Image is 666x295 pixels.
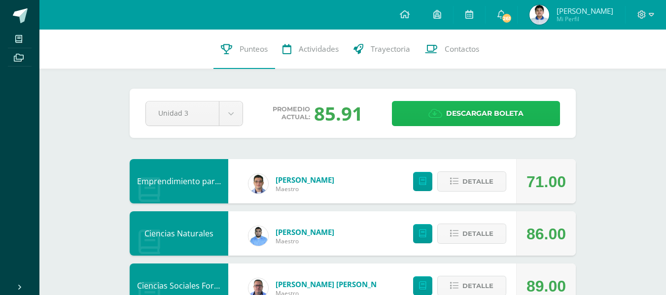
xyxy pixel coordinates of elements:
span: Promedio actual: [273,105,310,121]
a: Contactos [418,30,487,69]
span: Actividades [299,44,339,54]
span: Unidad 3 [158,101,207,125]
span: Descargar boleta [446,101,524,126]
div: Emprendimiento para la Productividad [130,159,228,203]
span: 261 [501,13,512,24]
a: [PERSON_NAME] [PERSON_NAME] [276,279,394,289]
a: Punteos [213,30,275,69]
div: 86.00 [526,212,566,256]
a: Descargar boleta [392,101,560,126]
div: 85.91 [314,100,363,126]
a: [PERSON_NAME] [276,175,334,185]
span: Maestro [276,237,334,245]
span: Maestro [276,185,334,193]
span: Detalle [462,172,493,191]
span: Contactos [445,44,479,54]
span: Trayectoria [371,44,410,54]
div: 71.00 [526,160,566,204]
img: 54ea75c2c4af8710d6093b43030d56ea.png [248,226,268,246]
a: Unidad 3 [146,101,243,126]
span: Detalle [462,277,493,295]
span: [PERSON_NAME] [557,6,613,16]
a: [PERSON_NAME] [276,227,334,237]
span: Mi Perfil [557,15,613,23]
a: Trayectoria [346,30,418,69]
img: 59d43ee891c36c6483348a09223ced3d.png [529,5,549,25]
span: Punteos [240,44,268,54]
span: Detalle [462,225,493,243]
a: Actividades [275,30,346,69]
img: 828dc3da83d952870f0c8eb2a42c8d14.png [248,174,268,194]
div: Ciencias Naturales [130,211,228,256]
button: Detalle [437,224,506,244]
button: Detalle [437,171,506,192]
